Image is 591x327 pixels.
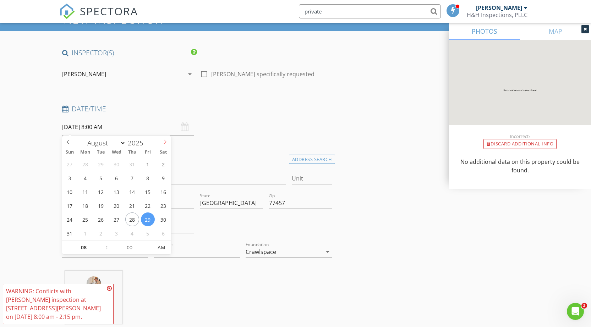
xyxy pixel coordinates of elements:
span: August 7, 2025 [125,171,139,185]
span: August 2, 2025 [157,157,170,171]
div: Address Search [289,155,335,164]
img: The Best Home Inspection Software - Spectora [59,4,75,19]
span: Tue [93,150,109,155]
span: August 22, 2025 [141,199,155,212]
span: August 21, 2025 [125,199,139,212]
span: August 16, 2025 [157,185,170,199]
span: August 11, 2025 [78,185,92,199]
span: July 30, 2025 [110,157,124,171]
div: Incorrect? [449,133,591,139]
span: Mon [77,150,93,155]
span: Click to toggle [152,240,171,255]
span: September 1, 2025 [78,226,92,240]
h4: Location [62,153,332,162]
span: September 3, 2025 [110,226,124,240]
span: August 23, 2025 [157,199,170,212]
span: August 29, 2025 [141,212,155,226]
div: WARNING: Conflicts with [PERSON_NAME] inspection at [STREET_ADDRESS][PERSON_NAME] on [DATE] 8:00 ... [6,287,105,321]
label: [PERSON_NAME] specifically requested [211,71,314,78]
span: Fri [140,150,155,155]
span: September 5, 2025 [141,226,155,240]
span: August 28, 2025 [125,212,139,226]
span: August 17, 2025 [63,199,77,212]
span: August 26, 2025 [94,212,108,226]
span: August 20, 2025 [110,199,124,212]
span: August 8, 2025 [141,171,155,185]
iframe: Intercom live chat [567,303,584,320]
h4: Date/Time [62,104,332,113]
a: MAP [520,23,591,40]
span: SPECTORA [80,4,138,18]
span: 3 [581,303,587,309]
span: August 18, 2025 [78,199,92,212]
span: August 6, 2025 [110,171,124,185]
input: Search everything... [299,4,441,18]
span: September 4, 2025 [125,226,139,240]
input: Year [126,138,149,148]
span: July 31, 2025 [125,157,139,171]
i: arrow_drop_down [323,248,332,256]
h1: New Inspection [64,13,221,26]
span: August 3, 2025 [63,171,77,185]
img: streetview [449,40,591,142]
span: August 15, 2025 [141,185,155,199]
a: PHOTOS [449,23,520,40]
span: August 25, 2025 [78,212,92,226]
span: August 9, 2025 [157,171,170,185]
span: August 31, 2025 [63,226,77,240]
span: August 19, 2025 [94,199,108,212]
span: July 27, 2025 [63,157,77,171]
span: August 10, 2025 [63,185,77,199]
input: Select date [62,118,195,136]
span: September 6, 2025 [157,226,170,240]
span: August 30, 2025 [157,212,170,226]
span: September 2, 2025 [94,226,108,240]
span: August 4, 2025 [78,171,92,185]
span: August 1, 2025 [141,157,155,171]
div: [PERSON_NAME] [476,4,522,11]
span: Wed [109,150,124,155]
span: August 14, 2025 [125,185,139,199]
i: arrow_drop_down [186,70,194,78]
span: August 24, 2025 [63,212,77,226]
div: H&H Inspections, PLLC [467,11,527,18]
span: August 5, 2025 [94,171,108,185]
a: SPECTORA [59,10,138,24]
h4: INSPECTOR(S) [62,48,197,57]
span: July 28, 2025 [78,157,92,171]
span: Sun [62,150,78,155]
span: : [106,240,108,255]
span: August 13, 2025 [110,185,124,199]
span: Sat [155,150,171,155]
span: August 27, 2025 [110,212,124,226]
span: August 12, 2025 [94,185,108,199]
div: Discard Additional info [483,139,557,149]
span: July 29, 2025 [94,157,108,171]
span: Thu [124,150,140,155]
div: [PERSON_NAME] [62,71,106,77]
div: Crawlspace [246,249,276,255]
img: thumbnail_dsc_0017.jpg [87,276,101,290]
p: No additional data on this property could be found. [458,157,582,174]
